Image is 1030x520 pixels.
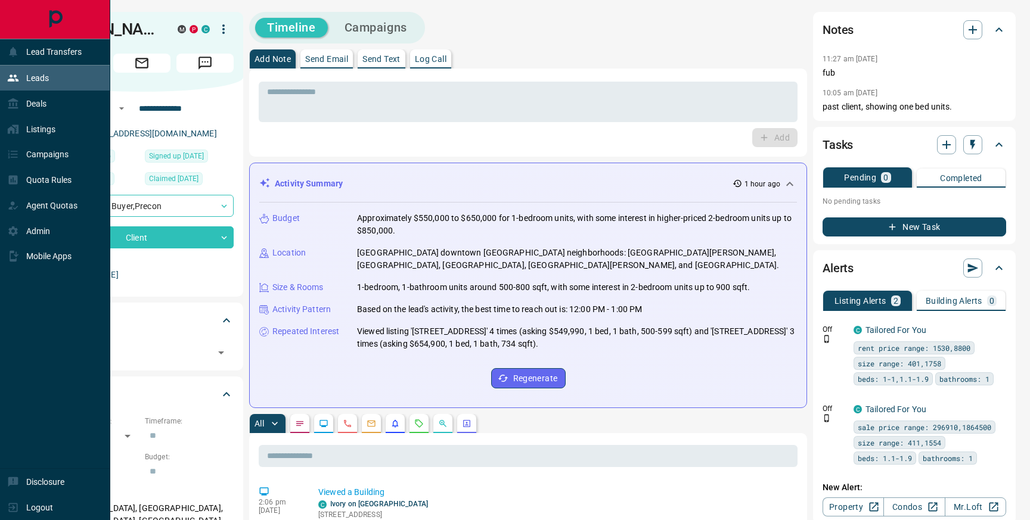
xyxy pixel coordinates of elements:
[823,20,854,39] h2: Notes
[318,500,327,509] div: condos.ca
[305,55,348,63] p: Send Email
[834,297,886,305] p: Listing Alerts
[414,419,424,428] svg: Requests
[367,419,376,428] svg: Emails
[357,281,750,294] p: 1-bedroom, 1-bathroom units around 500-800 sqft, with some interest in 2-bedroom units up to 900 ...
[865,404,926,414] a: Tailored For You
[865,325,926,335] a: Tailored For You
[82,129,217,138] a: [EMAIL_ADDRESS][DOMAIN_NAME]
[145,452,234,462] p: Budget:
[272,212,300,225] p: Budget
[176,54,234,73] span: Message
[201,25,210,33] div: condos.ca
[854,326,862,334] div: condos.ca
[858,437,941,449] span: size range: 411,1554
[50,306,234,335] div: Tags
[149,173,198,185] span: Claimed [DATE]
[333,18,419,38] button: Campaigns
[858,421,991,433] span: sale price range: 296910,1864500
[50,195,234,217] div: Buyer , Precon
[823,217,1006,236] button: New Task
[858,357,941,369] span: size range: 401,1758
[357,325,797,350] p: Viewed listing '[STREET_ADDRESS]' 4 times (asking $549,990, 1 bed, 1 bath, 500-599 sqft) and '[ST...
[50,254,234,265] p: Claimed By:
[844,173,876,182] p: Pending
[390,419,400,428] svg: Listing Alerts
[923,452,973,464] span: bathrooms: 1
[330,500,428,508] a: Ivory on [GEOGRAPHIC_DATA]
[462,419,471,428] svg: Agent Actions
[318,486,793,499] p: Viewed a Building
[894,297,898,305] p: 2
[823,192,1006,210] p: No pending tasks
[823,335,831,343] svg: Push Notification Only
[858,452,912,464] span: beds: 1.1-1.9
[823,130,1006,159] div: Tasks
[823,89,877,97] p: 10:05 am [DATE]
[823,259,854,278] h2: Alerts
[854,405,862,413] div: condos.ca
[823,55,877,63] p: 11:27 am [DATE]
[744,179,780,189] p: 1 hour ago
[823,403,846,414] p: Off
[145,150,234,166] div: Fri Mar 05 2021
[989,297,994,305] p: 0
[823,135,853,154] h2: Tasks
[415,55,446,63] p: Log Call
[939,373,989,385] span: bathrooms: 1
[357,212,797,237] p: Approximately $550,000 to $650,000 for 1-bedroom units, with some interest in higher-priced 2-bed...
[272,303,331,316] p: Activity Pattern
[272,325,339,338] p: Repeated Interest
[255,419,264,428] p: All
[926,297,982,305] p: Building Alerts
[823,101,1006,113] p: past client, showing one bed units.
[362,55,401,63] p: Send Text
[295,419,305,428] svg: Notes
[318,509,443,520] p: [STREET_ADDRESS]
[491,368,566,388] button: Regenerate
[275,178,343,190] p: Activity Summary
[145,416,234,426] p: Timeframe:
[178,25,186,33] div: mrloft.ca
[858,342,970,354] span: rent price range: 1530,8800
[149,150,204,162] span: Signed up [DATE]
[50,226,234,248] div: Client
[357,303,642,316] p: Based on the lead's activity, the best time to reach out is: 12:00 PM - 1:00 PM
[259,498,300,506] p: 2:06 pm
[823,414,831,422] svg: Push Notification Only
[823,254,1006,282] div: Alerts
[319,419,328,428] svg: Lead Browsing Activity
[190,25,198,33] div: property.ca
[255,18,328,38] button: Timeline
[823,15,1006,44] div: Notes
[883,173,888,182] p: 0
[823,67,1006,79] p: fub
[255,55,291,63] p: Add Note
[883,497,945,516] a: Condos
[50,488,234,499] p: Areas Searched:
[438,419,448,428] svg: Opportunities
[113,54,170,73] span: Email
[50,265,234,285] p: [PERSON_NAME]
[823,481,1006,494] p: New Alert:
[272,247,306,259] p: Location
[114,101,129,116] button: Open
[343,419,352,428] svg: Calls
[259,173,797,195] div: Activity Summary1 hour ago
[823,497,884,516] a: Property
[272,281,324,294] p: Size & Rooms
[259,506,300,515] p: [DATE]
[823,324,846,335] p: Off
[858,373,929,385] span: beds: 1-1,1.1-1.9
[357,247,797,272] p: [GEOGRAPHIC_DATA] downtown [GEOGRAPHIC_DATA] neighborhoods: [GEOGRAPHIC_DATA][PERSON_NAME], [GEOG...
[213,344,229,361] button: Open
[50,380,234,409] div: Criteria
[145,172,234,189] div: Wed May 01 2024
[940,174,982,182] p: Completed
[945,497,1006,516] a: Mr.Loft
